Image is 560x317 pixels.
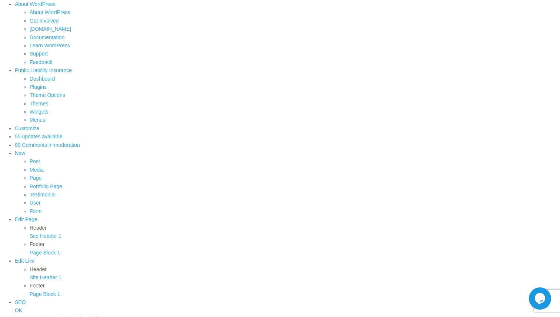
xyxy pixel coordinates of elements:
[30,26,71,32] a: [DOMAIN_NAME]
[30,18,59,24] a: Get Involved
[30,76,55,82] a: Dashboard
[15,125,39,131] a: Customize
[15,67,72,73] a: Public Liability Insurance
[30,274,61,280] a: Site Header 1
[30,34,64,40] a: Documentation
[30,281,560,290] div: Footer
[15,100,560,124] ul: Public Liability Insurance
[30,43,70,48] a: Learn WordPress
[15,299,26,305] span: SEO
[15,75,560,100] ul: Public Liability Insurance
[30,233,61,239] a: Site Header 1
[30,265,560,273] div: Header
[15,134,18,139] span: 5
[30,167,44,173] a: Media
[15,25,560,66] ul: About WordPress
[15,307,22,313] span: OK
[529,287,553,310] iframe: chat widget
[30,101,49,107] a: Themes
[15,216,37,222] a: Edit Page
[30,183,62,189] a: Portfolio Page
[15,258,35,264] a: Edit Live
[18,134,63,139] span: 5 updates available
[30,192,56,198] a: Testimonial
[15,157,560,215] ul: New
[30,92,65,98] a: Theme Options
[30,117,45,123] a: Menus
[30,240,560,248] div: Footer
[30,250,60,256] a: Page Block 1
[15,142,18,148] span: 0
[30,158,40,164] a: Post
[30,200,41,206] a: User
[15,150,25,156] span: New
[30,84,47,90] a: Plugins
[30,109,49,115] a: Widgets
[30,224,560,232] div: Header
[30,9,70,15] a: About WordPress
[30,175,42,181] a: Page
[15,1,55,7] span: About WordPress
[15,8,560,25] ul: About WordPress
[30,208,42,214] a: Form
[30,291,60,297] a: Page Block 1
[30,51,48,57] a: Support
[15,306,560,314] div: OK
[30,59,52,65] a: Feedback
[18,142,80,148] span: 0 Comments in moderation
